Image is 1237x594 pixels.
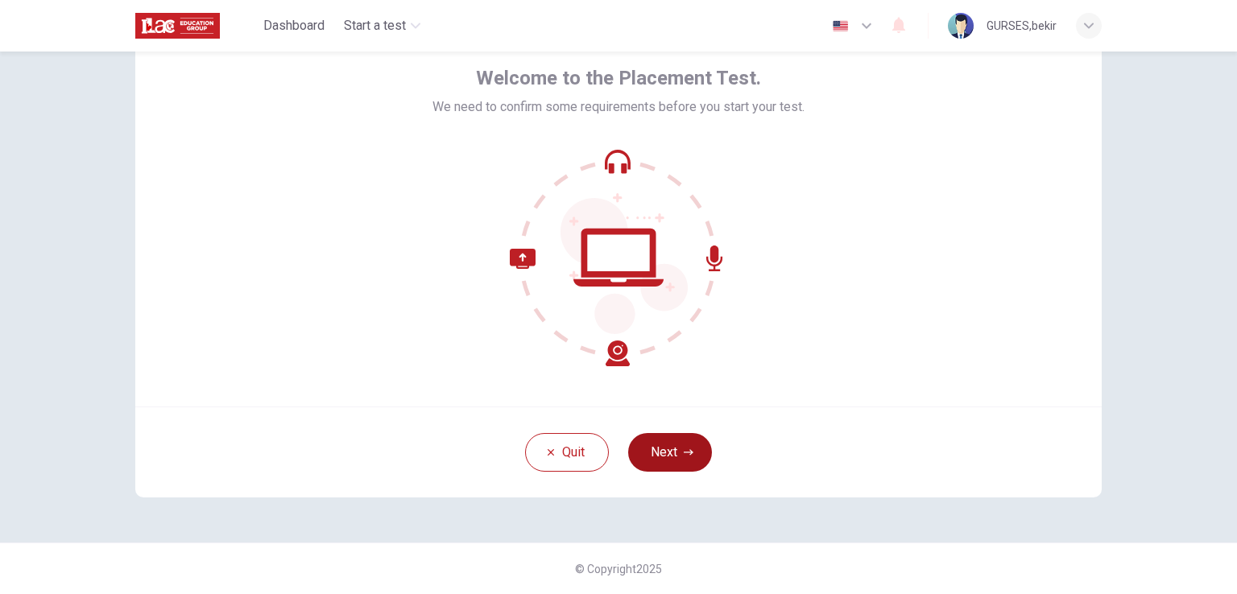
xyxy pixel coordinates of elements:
span: We need to confirm some requirements before you start your test. [432,97,805,117]
button: Next [628,433,712,472]
img: ILAC logo [135,10,220,42]
a: ILAC logo [135,10,257,42]
img: en [830,20,850,32]
span: Welcome to the Placement Test. [476,65,761,91]
button: Start a test [337,11,427,40]
div: GURSES,bekir [987,16,1057,35]
button: Dashboard [257,11,331,40]
span: Dashboard [263,16,325,35]
span: Start a test [344,16,406,35]
button: Quit [525,433,609,472]
span: © Copyright 2025 [575,563,662,575]
img: Profile picture [948,13,974,39]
